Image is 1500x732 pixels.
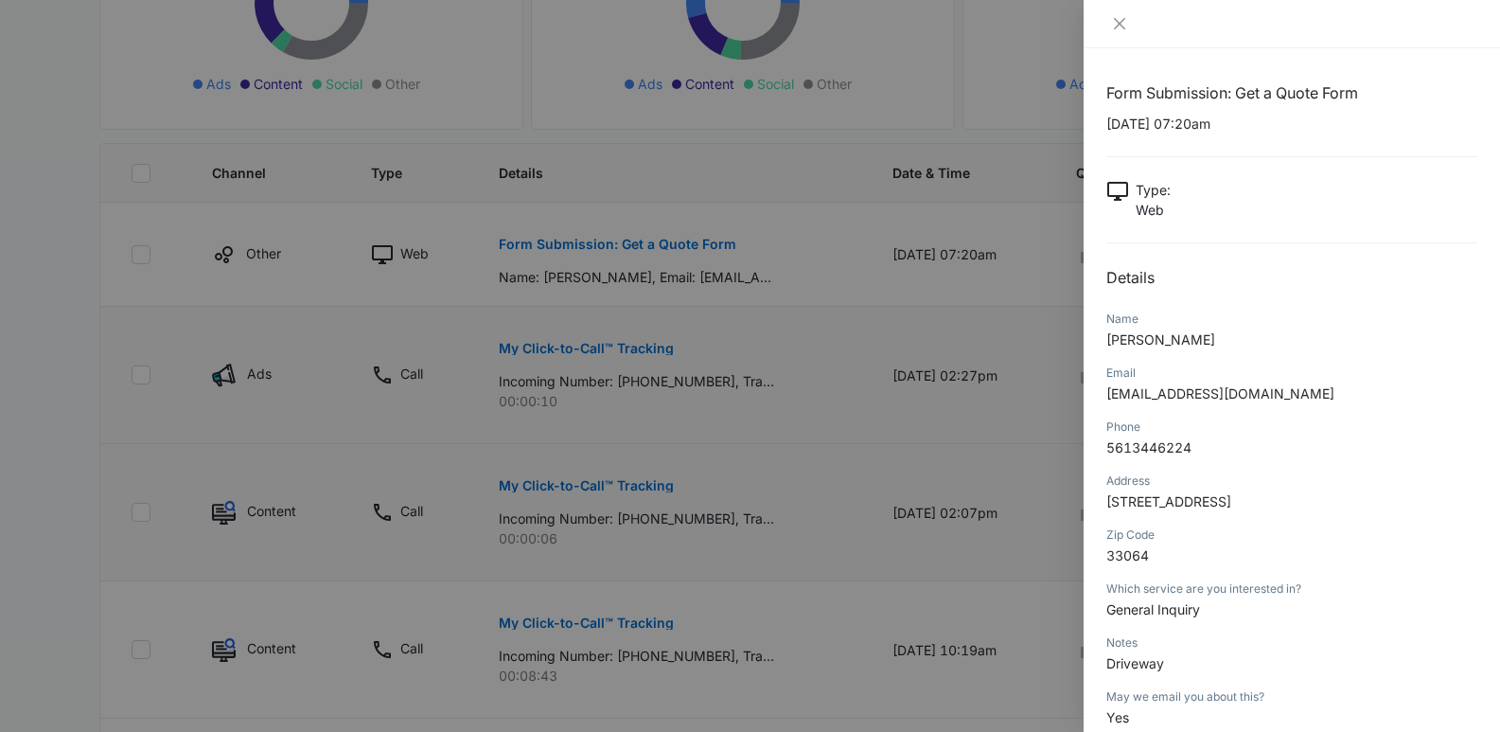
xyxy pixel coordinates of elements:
div: Name [1106,311,1477,328]
p: [DATE] 07:20am [1106,114,1477,134]
div: May we email you about this? [1106,688,1477,705]
h2: Details [1106,266,1477,289]
div: Notes [1106,634,1477,652]
div: Which service are you interested in? [1106,580,1477,598]
div: Zip Code [1106,527,1477,544]
h1: Form Submission: Get a Quote Form [1106,81,1477,104]
p: Web [1136,200,1171,220]
span: Driveway [1106,655,1164,671]
div: Email [1106,365,1477,382]
span: 5613446224 [1106,439,1191,455]
div: Phone [1106,419,1477,436]
span: 33064 [1106,547,1149,563]
button: Close [1106,15,1133,32]
span: [PERSON_NAME] [1106,331,1215,348]
p: Type : [1136,180,1171,200]
div: Address [1106,473,1477,490]
span: close [1112,16,1127,31]
span: [EMAIL_ADDRESS][DOMAIN_NAME] [1106,385,1334,402]
span: Yes [1106,709,1129,725]
span: General Inquiry [1106,601,1200,617]
span: [STREET_ADDRESS] [1106,493,1231,509]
